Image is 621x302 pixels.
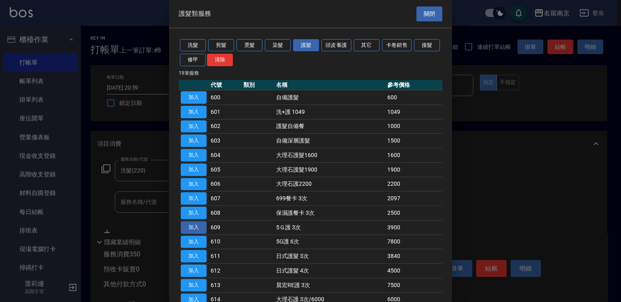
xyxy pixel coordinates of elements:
[385,264,442,278] td: 4500
[209,220,241,235] td: 609
[208,39,234,52] button: 剪髮
[293,39,319,52] button: 護髮
[385,119,442,134] td: 1000
[385,162,442,177] td: 1900
[181,91,207,104] button: 加入
[274,162,385,177] td: 大理石護髮1900
[385,191,442,206] td: 2097
[274,134,385,148] td: 自備深層護髮
[209,148,241,163] td: 604
[209,177,241,191] td: 606
[382,39,412,52] button: 卡卷銷售
[274,278,385,292] td: 晨宏RE護 3次
[265,39,291,52] button: 染髮
[416,6,442,21] button: 關閉
[385,220,442,235] td: 3900
[181,178,207,191] button: 加入
[209,235,241,249] td: 610
[181,192,207,205] button: 加入
[180,39,206,52] button: 洗髮
[179,69,442,77] p: 19 筆服務
[181,106,207,118] button: 加入
[179,10,211,18] span: 護髮類服務
[354,39,380,52] button: 其它
[274,148,385,163] td: 大理石護髮1600
[385,177,442,191] td: 2200
[181,250,207,262] button: 加入
[181,134,207,147] button: 加入
[209,119,241,134] td: 602
[181,120,207,133] button: 加入
[414,39,440,52] button: 接髮
[385,80,442,90] th: 參考價格
[181,279,207,292] button: 加入
[209,191,241,206] td: 607
[209,105,241,119] td: 601
[181,164,207,176] button: 加入
[241,80,274,90] th: 類別
[385,134,442,148] td: 1500
[385,235,442,249] td: 7800
[274,206,385,220] td: 保濕護餐卡 3次
[209,249,241,264] td: 611
[181,236,207,248] button: 加入
[209,264,241,278] td: 612
[181,221,207,234] button: 加入
[274,80,385,90] th: 名稱
[180,54,206,66] button: 修甲
[181,264,207,277] button: 加入
[385,105,442,119] td: 1049
[237,39,262,52] button: 燙髮
[274,220,385,235] td: 5Ｇ護 3次
[274,119,385,134] td: 護髮自備餐
[385,90,442,105] td: 600
[274,90,385,105] td: 自備護髮
[385,206,442,220] td: 2500
[209,80,241,90] th: 代號
[207,54,233,66] button: 清除
[274,105,385,119] td: 洗+護 1049
[274,249,385,264] td: 日式護髮 3次
[209,206,241,220] td: 608
[321,39,351,52] button: 頭皮養護
[385,249,442,264] td: 3840
[274,264,385,278] td: 日式護髮 4次
[274,191,385,206] td: 699餐卡 3次
[385,148,442,163] td: 1600
[274,177,385,191] td: 大理石護2200
[209,134,241,148] td: 603
[209,90,241,105] td: 600
[274,235,385,249] td: 5G護 6次
[209,278,241,292] td: 613
[385,278,442,292] td: 7500
[209,162,241,177] td: 605
[181,207,207,219] button: 加入
[181,149,207,161] button: 加入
